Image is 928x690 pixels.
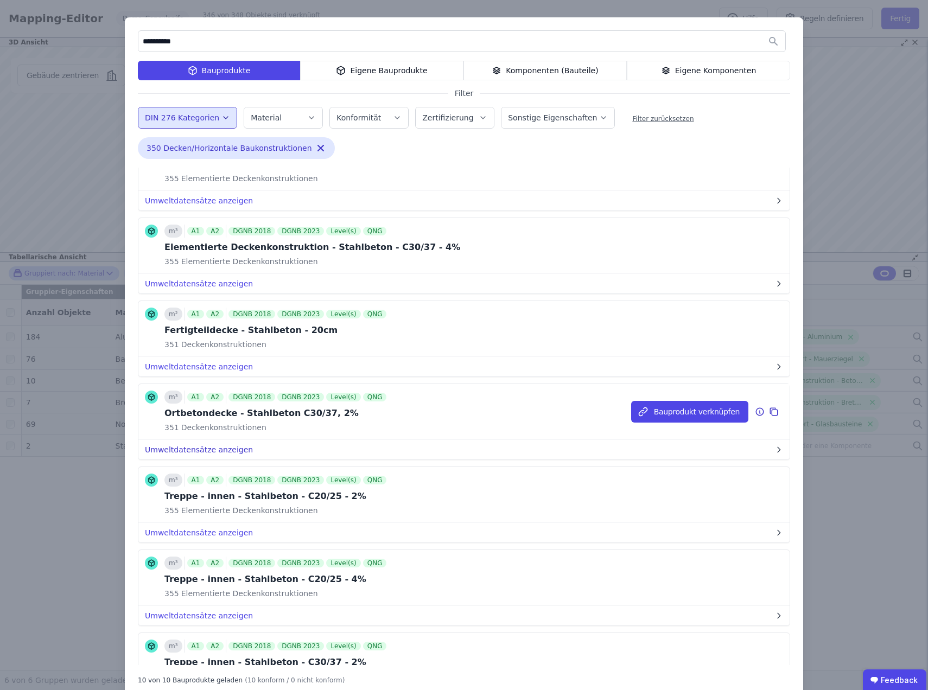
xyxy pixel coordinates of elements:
[300,61,463,80] div: Eigene Bauprodukte
[138,523,790,542] button: Umweltdatensätze anzeigen
[228,476,275,484] div: DGNB 2018
[277,559,324,567] div: DGNB 2023
[631,401,748,423] button: Bauprodukt verknüpfen
[277,476,324,484] div: DGNB 2023
[206,393,224,401] div: A2
[138,191,790,210] button: Umweltdatensätze anzeigen
[164,225,182,238] div: m³
[627,61,790,80] div: Eigene Komponenten
[228,642,275,650] div: DGNB 2018
[138,440,790,459] button: Umweltdatensätze anzeigen
[277,310,324,318] div: DGNB 2023
[179,505,318,516] span: Elementierte Deckenkonstruktionen
[422,113,475,122] label: Zertifizierung
[164,557,182,570] div: m³
[138,274,790,293] button: Umweltdatensätze anzeigen
[508,113,599,122] label: Sonstige Eigenschaften
[164,407,389,420] div: Ortbetondecke - Stahlbeton C30/37, 2%
[244,107,322,128] button: Material
[179,588,318,599] span: Elementierte Deckenkonstruktionen
[179,422,266,433] span: Deckenkonstruktionen
[632,114,694,123] div: Filter zurücksetzen
[336,113,383,122] label: Konformität
[164,256,179,267] span: 355
[164,656,389,669] div: Treppe - innen - Stahlbeton - C30/37 - 2%
[251,113,284,122] label: Material
[164,241,460,254] div: Elementierte Deckenkonstruktion - Stahlbeton - C30/37 - 4%
[187,476,205,484] div: A1
[179,339,266,350] span: Deckenkonstruktionen
[326,310,360,318] div: Level(s)
[277,227,324,235] div: DGNB 2023
[187,642,205,650] div: A1
[138,357,790,376] button: Umweltdatensätze anzeigen
[138,672,243,685] div: 10 von 10 Bauprodukte geladen
[138,606,790,625] button: Umweltdatensätze anzeigen
[138,107,237,128] button: DIN 276 Kategorien
[363,310,387,318] div: QNG
[164,308,182,321] div: m²
[164,391,182,404] div: m³
[501,107,614,128] button: Sonstige Eigenschaften
[326,476,360,484] div: Level(s)
[179,173,318,184] span: Elementierte Deckenkonstruktionen
[363,559,387,567] div: QNG
[448,88,480,99] span: Filter
[330,107,408,128] button: Konformität
[164,505,179,516] span: 355
[187,310,205,318] div: A1
[363,476,387,484] div: QNG
[145,113,221,122] label: DIN 276 Kategorien
[179,256,318,267] span: Elementierte Deckenkonstruktionen
[228,310,275,318] div: DGNB 2018
[164,422,179,433] span: 351
[326,393,360,401] div: Level(s)
[363,393,387,401] div: QNG
[164,640,182,653] div: m³
[463,61,627,80] div: Komponenten (Bauteile)
[206,310,224,318] div: A2
[228,559,275,567] div: DGNB 2018
[206,227,224,235] div: A2
[206,476,224,484] div: A2
[326,227,360,235] div: Level(s)
[363,227,387,235] div: QNG
[187,393,205,401] div: A1
[326,642,360,650] div: Level(s)
[164,573,389,586] div: Treppe - innen - Stahlbeton - C20/25 - 4%
[164,173,179,184] span: 355
[187,227,205,235] div: A1
[147,143,312,154] span: 350 Decken/Horizontale Baukonstruktionen
[164,324,389,337] div: Fertigteildecke - Stahlbeton - 20cm
[228,227,275,235] div: DGNB 2018
[228,393,275,401] div: DGNB 2018
[164,474,182,487] div: m³
[277,642,324,650] div: DGNB 2023
[206,642,224,650] div: A2
[187,559,205,567] div: A1
[363,642,387,650] div: QNG
[277,393,324,401] div: DGNB 2023
[206,559,224,567] div: A2
[164,588,179,599] span: 355
[138,61,300,80] div: Bauprodukte
[164,490,389,503] div: Treppe - innen - Stahlbeton - C20/25 - 2%
[164,339,179,350] span: 351
[245,672,345,685] div: (10 konform / 0 nicht konform)
[416,107,494,128] button: Zertifizierung
[326,559,360,567] div: Level(s)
